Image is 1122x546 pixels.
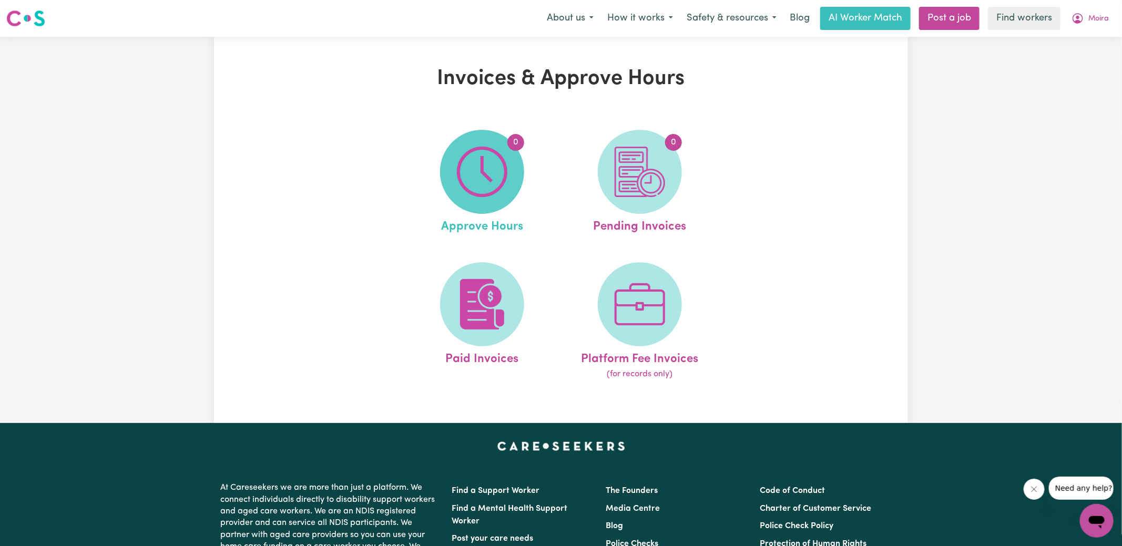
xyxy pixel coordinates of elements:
[581,346,698,368] span: Platform Fee Invoices
[1080,504,1114,538] iframe: Button to launch messaging window
[606,522,623,530] a: Blog
[445,346,518,368] span: Paid Invoices
[452,487,539,495] a: Find a Support Worker
[441,214,523,236] span: Approve Hours
[497,442,625,450] a: Careseekers home page
[607,368,672,380] span: (for records only)
[760,504,872,513] a: Charter of Customer Service
[336,66,786,91] h1: Invoices & Approve Hours
[1065,7,1116,29] button: My Account
[988,7,1060,30] a: Find workers
[564,262,716,381] a: Platform Fee Invoices(for records only)
[452,504,567,526] a: Find a Mental Health Support Worker
[820,7,911,30] a: AI Worker Match
[593,214,686,236] span: Pending Invoices
[760,487,825,495] a: Code of Conduct
[606,487,658,495] a: The Founders
[6,6,45,30] a: Careseekers logo
[507,134,524,151] span: 0
[919,7,980,30] a: Post a job
[1088,13,1109,25] span: Moira
[606,504,660,513] a: Media Centre
[665,134,682,151] span: 0
[6,9,45,28] img: Careseekers logo
[600,7,680,29] button: How it works
[540,7,600,29] button: About us
[680,7,783,29] button: Safety & resources
[1024,479,1045,500] iframe: Close message
[760,522,834,530] a: Police Check Policy
[783,7,816,30] a: Blog
[564,130,716,236] a: Pending Invoices
[1049,477,1114,500] iframe: Message from company
[406,130,558,236] a: Approve Hours
[406,262,558,381] a: Paid Invoices
[452,534,533,543] a: Post your care needs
